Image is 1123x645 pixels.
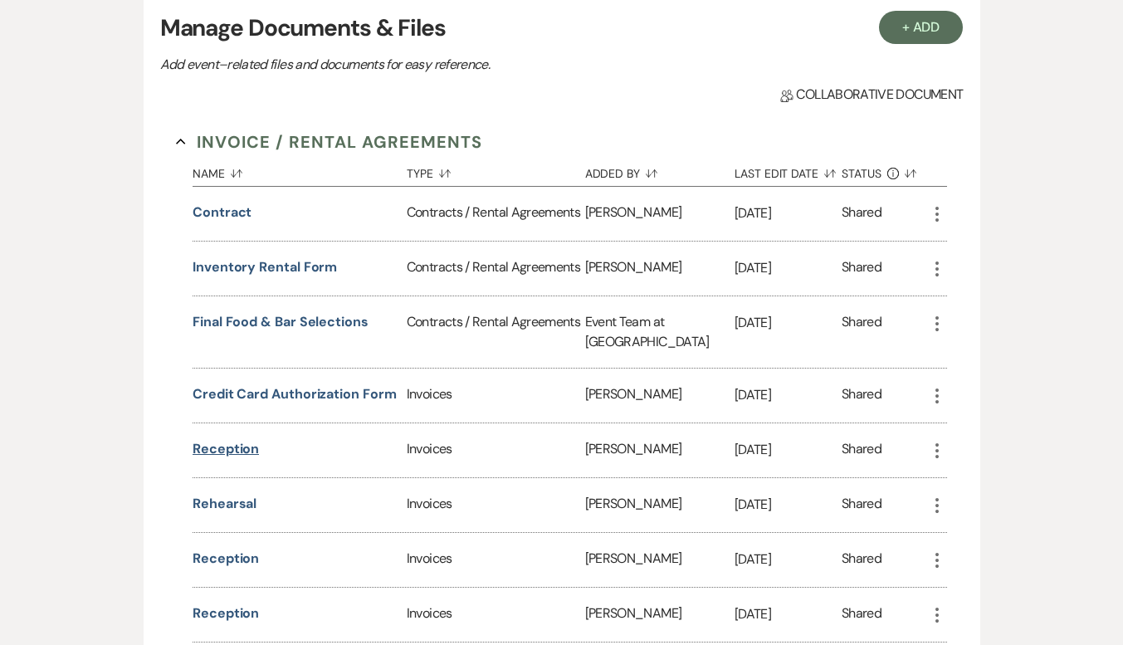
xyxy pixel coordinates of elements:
div: Event Team at [GEOGRAPHIC_DATA] [585,296,735,368]
div: Contracts / Rental Agreements [407,187,585,241]
div: Invoices [407,478,585,532]
div: [PERSON_NAME] [585,423,735,477]
div: [PERSON_NAME] [585,187,735,241]
p: [DATE] [735,603,842,625]
div: Shared [842,603,881,626]
span: Collaborative document [780,85,963,105]
button: Final Food & Bar Selections [193,312,369,332]
div: [PERSON_NAME] [585,242,735,296]
button: reception [193,603,259,623]
div: [PERSON_NAME] [585,478,735,532]
p: [DATE] [735,203,842,224]
span: Status [842,168,881,179]
div: Shared [842,203,881,225]
h3: Manage Documents & Files [160,11,964,46]
button: Name [193,154,407,186]
button: reception [193,549,259,569]
p: [DATE] [735,257,842,279]
div: [PERSON_NAME] [585,369,735,423]
div: Shared [842,439,881,462]
div: Shared [842,312,881,352]
div: Contracts / Rental Agreements [407,242,585,296]
div: Invoices [407,533,585,587]
div: [PERSON_NAME] [585,588,735,642]
button: Inventory Rental Form [193,257,337,277]
div: Shared [842,549,881,571]
div: Contracts / Rental Agreements [407,296,585,368]
p: [DATE] [735,312,842,334]
button: + Add [879,11,964,44]
p: [DATE] [735,494,842,516]
button: Last Edit Date [735,154,842,186]
div: Invoices [407,588,585,642]
div: Shared [842,257,881,280]
p: [DATE] [735,439,842,461]
button: rehearsal [193,494,256,514]
div: [PERSON_NAME] [585,533,735,587]
div: Invoices [407,423,585,477]
button: Type [407,154,585,186]
button: reception [193,439,259,459]
button: Status [842,154,927,186]
div: Shared [842,494,881,516]
button: Credit Card Authorization Form [193,384,397,404]
p: Add event–related files and documents for easy reference. [160,54,741,76]
button: contract [193,203,251,222]
button: Invoice / Rental Agreements [176,129,482,154]
div: Invoices [407,369,585,423]
p: [DATE] [735,549,842,570]
div: Shared [842,384,881,407]
button: Added By [585,154,735,186]
p: [DATE] [735,384,842,406]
